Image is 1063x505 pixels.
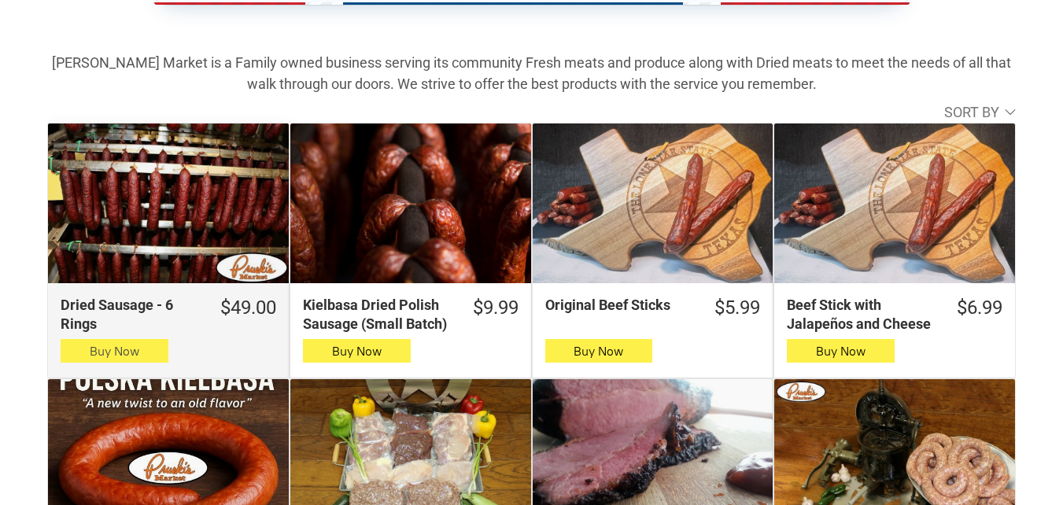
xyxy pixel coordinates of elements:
div: $49.00 [220,296,276,320]
button: Buy Now [787,339,895,363]
a: $5.99Original Beef Sticks [533,296,773,320]
a: $9.99Kielbasa Dried Polish Sausage (Small Batch) [290,296,531,333]
button: Buy Now [545,339,653,363]
div: $5.99 [714,296,760,320]
a: Kielbasa Dried Polish Sausage (Small Batch) [290,123,531,284]
strong: [PERSON_NAME] Market is a Family owned business serving its community Fresh meats and produce alo... [52,54,1011,92]
div: $6.99 [957,296,1002,320]
a: Original Beef Sticks [533,123,773,284]
div: $9.99 [473,296,519,320]
a: $49.00Dried Sausage - 6 Rings [48,296,289,333]
span: Buy Now [816,344,866,359]
div: Kielbasa Dried Polish Sausage (Small Batch) [303,296,451,333]
a: Beef Stick with Jalapeños and Cheese [774,123,1015,284]
span: Buy Now [90,344,139,359]
div: Beef Stick with Jalapeños and Cheese [787,296,935,333]
div: Original Beef Sticks [545,296,693,314]
button: Buy Now [303,339,411,363]
a: $6.99Beef Stick with Jalapeños and Cheese [774,296,1015,333]
button: Buy Now [61,339,168,363]
div: Dried Sausage - 6 Rings [61,296,198,333]
span: Buy Now [332,344,382,359]
span: Buy Now [574,344,623,359]
a: Dried Sausage - 6 Rings [48,123,289,284]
